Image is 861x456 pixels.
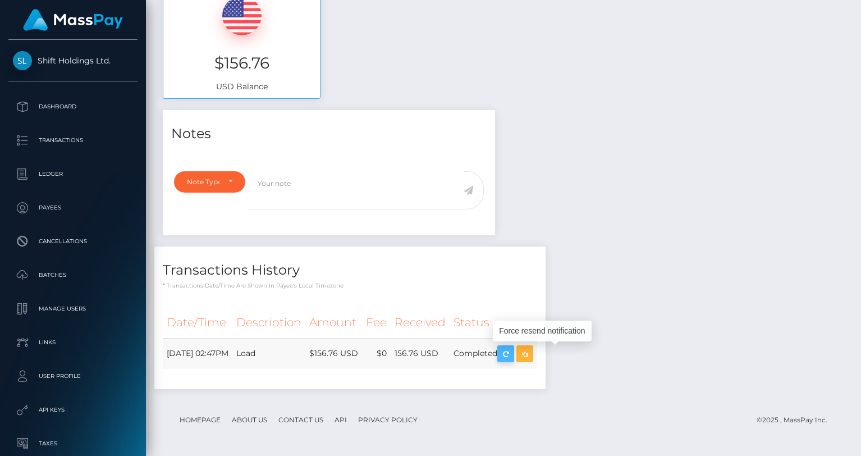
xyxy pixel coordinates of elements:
[13,368,133,385] p: User Profile
[8,194,138,222] a: Payees
[175,411,225,428] a: Homepage
[163,307,232,338] th: Date/Time
[23,9,123,31] img: MassPay Logo
[13,402,133,418] p: API Keys
[13,132,133,149] p: Transactions
[13,233,133,250] p: Cancellations
[13,334,133,351] p: Links
[8,56,138,66] span: Shift Holdings Ltd.
[174,171,245,193] button: Note Type
[227,411,272,428] a: About Us
[171,124,487,144] h4: Notes
[163,261,537,280] h4: Transactions History
[450,338,537,369] td: Completed
[13,267,133,284] p: Batches
[8,93,138,121] a: Dashboard
[232,338,305,369] td: Load
[13,166,133,183] p: Ledger
[232,307,305,338] th: Description
[8,329,138,357] a: Links
[8,227,138,256] a: Cancellations
[172,52,312,74] h3: $156.76
[305,307,362,338] th: Amount
[493,321,592,341] div: Force resend notification
[8,295,138,323] a: Manage Users
[305,338,362,369] td: $156.76 USD
[13,300,133,317] p: Manage Users
[163,281,537,290] p: * Transactions date/time are shown in payee's local timezone
[362,307,391,338] th: Fee
[354,411,422,428] a: Privacy Policy
[8,396,138,424] a: API Keys
[163,338,232,369] td: [DATE] 02:47PM
[13,435,133,452] p: Taxes
[13,98,133,115] p: Dashboard
[8,160,138,188] a: Ledger
[8,126,138,154] a: Transactions
[362,338,391,369] td: $0
[13,51,32,70] img: Shift Holdings Ltd.
[757,414,836,426] div: © 2025 , MassPay Inc.
[330,411,351,428] a: API
[187,177,219,186] div: Note Type
[8,261,138,289] a: Batches
[274,411,328,428] a: Contact Us
[391,338,450,369] td: 156.76 USD
[450,307,537,338] th: Status
[391,307,450,338] th: Received
[8,362,138,390] a: User Profile
[13,199,133,216] p: Payees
